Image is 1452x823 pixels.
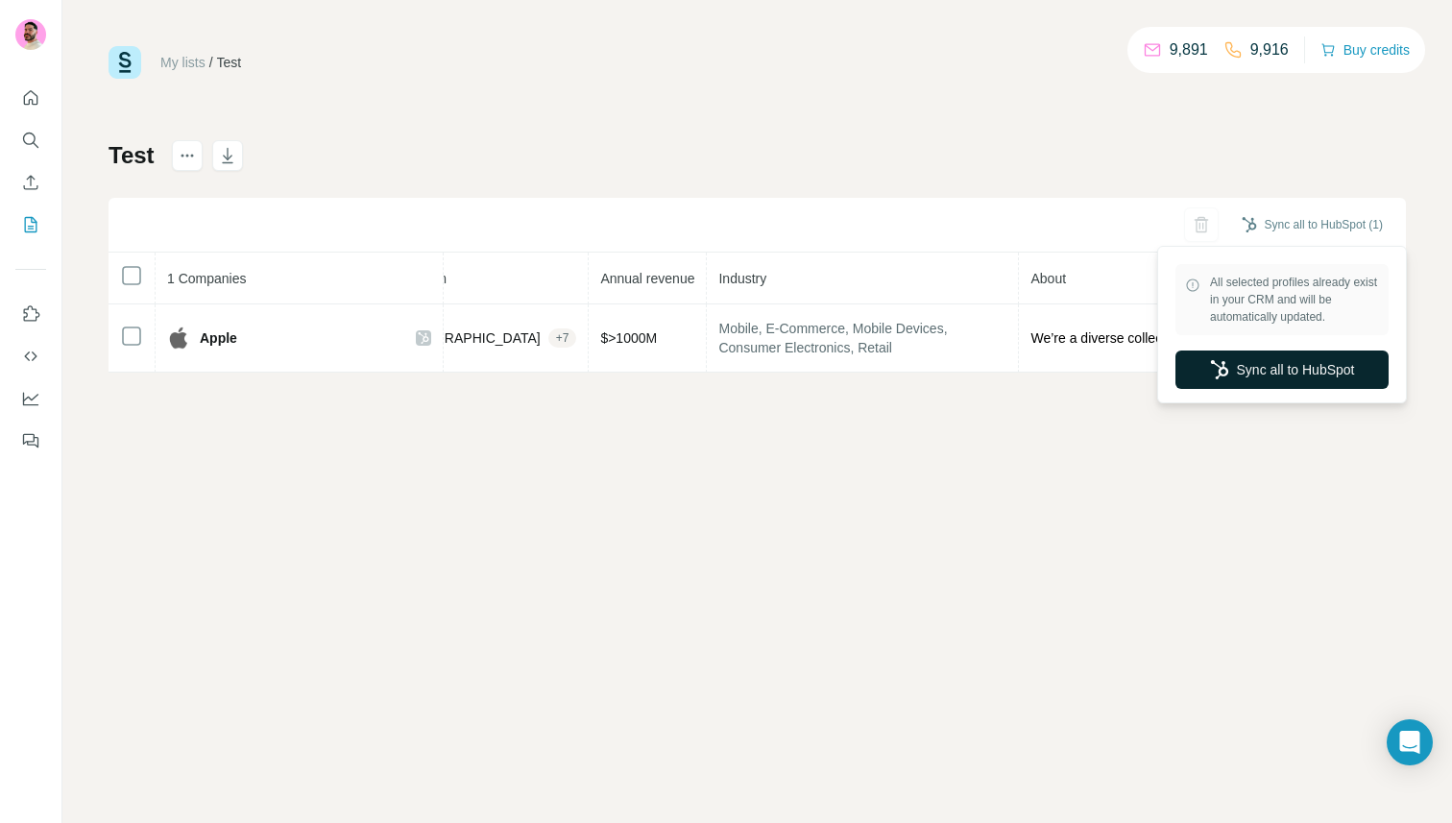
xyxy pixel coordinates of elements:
[109,140,155,171] h1: Test
[15,297,46,331] button: Use Surfe on LinkedIn
[167,327,190,350] img: company-logo
[15,123,46,157] button: Search
[600,271,694,286] span: Annual revenue
[1320,36,1410,63] button: Buy credits
[1210,274,1379,326] span: All selected profiles already exist in your CRM and will be automatically updated.
[200,328,237,348] span: Apple
[172,140,203,171] button: actions
[1030,328,1307,348] span: We’re a diverse collective of thinkers and doers, continually reimagining what’s possible to help...
[400,328,541,348] span: [GEOGRAPHIC_DATA]
[15,81,46,115] button: Quick start
[15,339,46,374] button: Use Surfe API
[1175,351,1389,389] button: Sync all to HubSpot
[15,381,46,416] button: Dashboard
[209,53,213,72] li: /
[15,207,46,242] button: My lists
[718,271,766,286] span: Industry
[167,271,247,286] span: 1 Companies
[548,329,577,347] div: + 7
[1387,719,1433,765] div: Open Intercom Messenger
[15,165,46,200] button: Enrich CSV
[15,19,46,50] img: Avatar
[217,53,242,72] div: Test
[15,424,46,458] button: Feedback
[718,319,1006,357] span: Mobile, E-Commerce, Mobile Devices, Consumer Electronics, Retail
[600,330,657,346] span: $ >1000M
[109,46,141,79] img: Surfe Logo
[1170,38,1208,61] p: 9,891
[1228,210,1396,239] button: Sync all to HubSpot (1)
[160,55,206,70] a: My lists
[1250,38,1289,61] p: 9,916
[1030,271,1066,286] span: About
